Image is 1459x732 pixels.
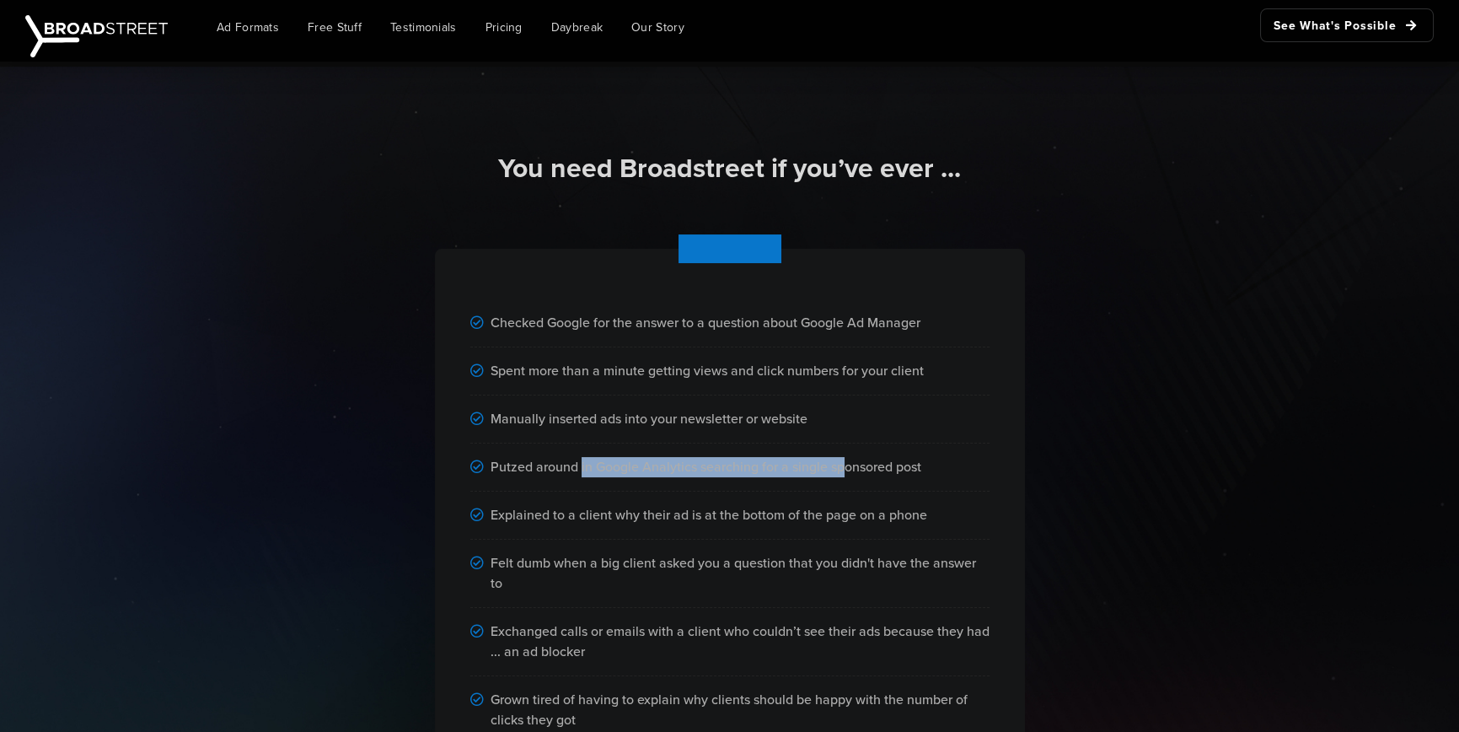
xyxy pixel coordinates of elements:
[619,8,697,46] a: Our Story
[631,19,684,36] span: Our Story
[217,19,279,36] span: Ad Formats
[539,8,615,46] a: Daybreak
[470,608,990,676] div: Exchanged calls or emails with a client who couldn’t see their ads because they had ... an ad blo...
[1260,8,1434,42] a: See What's Possible
[204,8,292,46] a: Ad Formats
[390,19,457,36] span: Testimonials
[378,8,469,46] a: Testimonials
[260,151,1200,186] h2: You need Broadstreet if you’ve ever ...
[470,299,990,347] div: Checked Google for the answer to a question about Google Ad Manager
[485,19,523,36] span: Pricing
[470,347,990,396] div: Spent more than a minute getting views and click numbers for your client
[470,396,990,444] div: Manually inserted ads into your newsletter or website
[473,8,535,46] a: Pricing
[308,19,362,36] span: Free Stuff
[470,444,990,492] div: Putzed around in Google Analytics searching for a single sponsored post
[25,15,168,57] img: Broadstreet | The Ad Manager for Small Publishers
[470,492,990,540] div: Explained to a client why their ad is at the bottom of the page on a phone
[295,8,374,46] a: Free Stuff
[470,540,990,608] div: Felt dumb when a big client asked you a question that you didn't have the answer to
[551,19,603,36] span: Daybreak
